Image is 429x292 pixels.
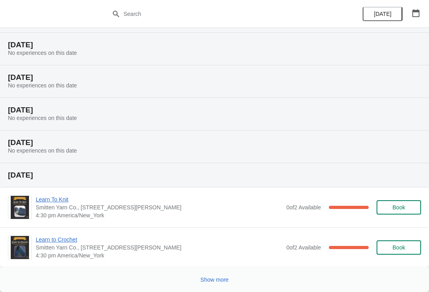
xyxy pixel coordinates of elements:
[8,115,77,121] span: No experiences on this date
[36,236,282,244] span: Learn to Crochet
[8,106,421,114] h2: [DATE]
[8,82,77,89] span: No experiences on this date
[8,171,421,179] h2: [DATE]
[36,211,282,219] span: 4:30 pm America/New_York
[201,277,229,283] span: Show more
[8,139,421,147] h2: [DATE]
[36,203,282,211] span: Smitten Yarn Co., [STREET_ADDRESS][PERSON_NAME]
[36,195,282,203] span: Learn To Knit
[286,204,321,211] span: 0 of 2 Available
[392,204,405,211] span: Book
[8,50,77,56] span: No experiences on this date
[8,147,77,154] span: No experiences on this date
[11,236,29,259] img: Learn to Crochet | Smitten Yarn Co., 59 Hanson St, Rochester, NH, USA | 4:30 pm America/New_York
[286,244,321,251] span: 0 of 2 Available
[377,240,421,255] button: Book
[363,7,402,21] button: [DATE]
[36,244,282,251] span: Smitten Yarn Co., [STREET_ADDRESS][PERSON_NAME]
[8,41,421,49] h2: [DATE]
[392,244,405,251] span: Book
[377,200,421,215] button: Book
[36,251,282,259] span: 4:30 pm America/New_York
[197,273,232,287] button: Show more
[374,11,391,17] span: [DATE]
[11,196,29,219] img: Learn To Knit | Smitten Yarn Co., 59 Hanson Street, Rochester, NH, USA | 4:30 pm America/New_York
[8,73,421,81] h2: [DATE]
[123,7,322,21] input: Search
